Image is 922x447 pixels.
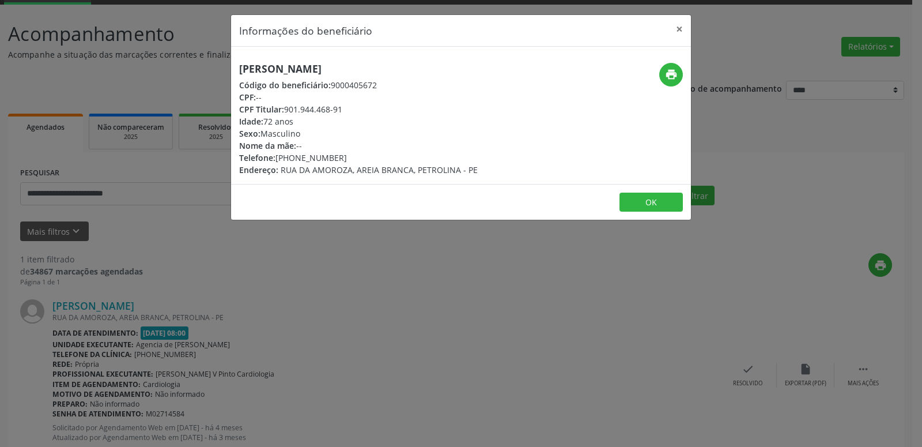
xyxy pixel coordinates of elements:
div: [PHONE_NUMBER] [239,152,478,164]
span: Idade: [239,116,263,127]
span: CPF: [239,92,256,103]
span: CPF Titular: [239,104,284,115]
div: 901.944.468-91 [239,103,478,115]
button: Close [668,15,691,43]
div: -- [239,91,478,103]
span: Endereço: [239,164,278,175]
span: RUA DA AMOROZA, AREIA BRANCA, PETROLINA - PE [281,164,478,175]
div: 9000405672 [239,79,478,91]
h5: Informações do beneficiário [239,23,372,38]
button: print [659,63,683,87]
span: Código do beneficiário: [239,80,331,91]
i: print [665,68,678,81]
span: Nome da mãe: [239,140,296,151]
button: OK [619,193,683,212]
div: -- [239,140,478,152]
div: Masculino [239,127,478,140]
span: Sexo: [239,128,260,139]
h5: [PERSON_NAME] [239,63,478,75]
span: Telefone: [239,152,275,163]
div: 72 anos [239,115,478,127]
